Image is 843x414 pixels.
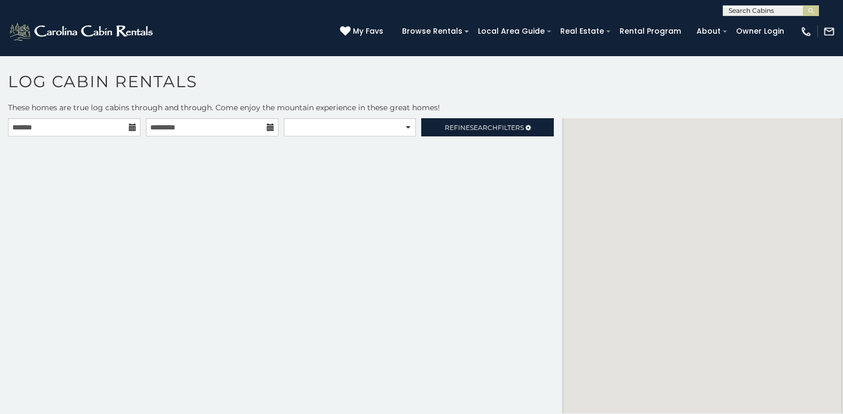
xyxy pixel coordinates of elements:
img: White-1-2.png [8,21,156,42]
a: Browse Rentals [397,23,468,40]
a: Rental Program [614,23,686,40]
img: phone-regular-white.png [800,26,812,37]
img: mail-regular-white.png [823,26,835,37]
a: Real Estate [555,23,609,40]
a: My Favs [340,26,386,37]
span: My Favs [353,26,383,37]
span: Refine Filters [445,124,524,132]
a: Owner Login [731,23,790,40]
span: Search [470,124,498,132]
a: RefineSearchFilters [421,118,554,136]
a: Local Area Guide [473,23,550,40]
a: About [691,23,726,40]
